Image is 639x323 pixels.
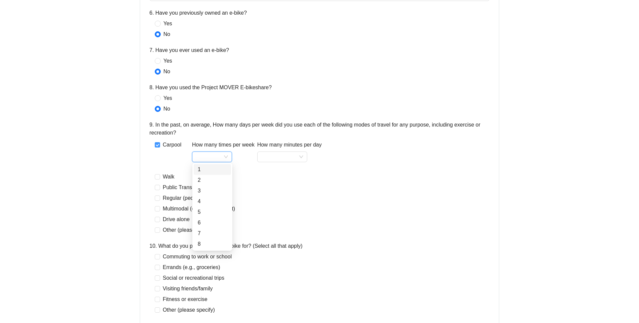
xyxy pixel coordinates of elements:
[198,165,227,173] div: 1
[160,226,218,234] span: Other (please specify)
[198,240,227,248] div: 8
[257,141,322,149] label: How many minutes per day
[160,194,213,202] span: Regular (pedal) bike
[161,57,175,65] span: Yes
[194,217,231,228] div: 6
[161,68,173,76] span: No
[194,228,231,239] div: 7
[149,9,247,17] label: 6. Have you previously owned an e-bike?
[149,121,490,137] label: 9. In the past, on average, How many days per week did you use each of the following modes of tra...
[194,196,231,207] div: 4
[160,306,218,314] span: Other (please specify)
[160,274,227,282] span: Social or recreational trips
[149,84,272,92] label: 8. Have you used the Project MOVER E-bikeshare?
[160,215,192,223] span: Drive alone
[160,205,238,213] span: Multimodal (e.g. walk + transit)
[160,295,210,303] span: Fitness or exercise
[149,242,303,250] label: 10. What do you plan to use the e-bike for? (Select all that apply)
[160,263,223,271] span: Errands (e.g., groceries)
[198,176,227,184] div: 2
[192,141,255,149] label: How many times per week
[194,164,231,175] div: 1
[161,30,173,38] span: No
[160,173,177,181] span: Walk
[160,285,215,293] span: Visiting friends/family
[160,253,234,261] span: Commuting to work or school
[161,105,173,113] span: No
[194,185,231,196] div: 3
[149,46,229,54] label: 7. Have you ever used an e-bike?
[161,20,175,28] span: Yes
[194,175,231,185] div: 2
[194,239,231,249] div: 8
[198,219,227,227] div: 6
[160,141,184,149] span: Carpool
[161,94,175,102] span: Yes
[198,187,227,195] div: 3
[198,229,227,237] div: 7
[198,208,227,216] div: 5
[194,207,231,217] div: 5
[160,183,230,191] span: Public Transportation (Bus)
[198,197,227,205] div: 4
